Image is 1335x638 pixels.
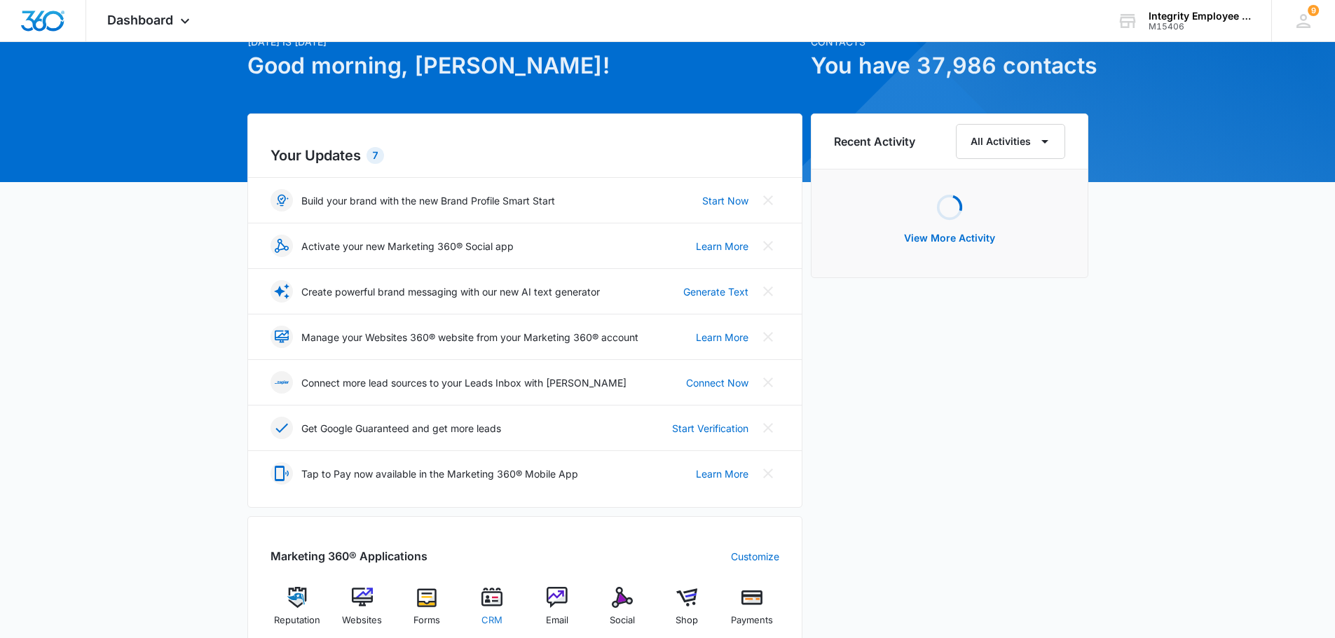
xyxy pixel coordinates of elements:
[247,49,802,83] h1: Good morning, [PERSON_NAME]!
[335,587,389,637] a: Websites
[757,462,779,485] button: Close
[301,193,555,208] p: Build your brand with the new Brand Profile Smart Start
[696,466,748,481] a: Learn More
[301,375,627,390] p: Connect more lead sources to your Leads Inbox with [PERSON_NAME]
[676,613,698,627] span: Shop
[686,375,748,390] a: Connect Now
[660,587,714,637] a: Shop
[757,280,779,303] button: Close
[465,587,519,637] a: CRM
[757,417,779,439] button: Close
[301,421,501,436] p: Get Google Guaranteed and get more leads
[811,49,1088,83] h1: You have 37,986 contacts
[342,613,382,627] span: Websites
[731,549,779,564] a: Customize
[301,284,600,299] p: Create powerful brand messaging with our new AI text generator
[595,587,649,637] a: Social
[757,189,779,211] button: Close
[271,548,427,564] h2: Marketing 360® Applications
[725,587,779,637] a: Payments
[1149,22,1251,32] div: account id
[367,147,384,164] div: 7
[107,13,173,27] span: Dashboard
[956,124,1065,159] button: All Activities
[530,587,584,637] a: Email
[610,613,635,627] span: Social
[481,613,502,627] span: CRM
[1308,5,1319,16] div: notifications count
[757,326,779,348] button: Close
[683,284,748,299] a: Generate Text
[301,466,578,481] p: Tap to Pay now available in the Marketing 360® Mobile App
[696,330,748,345] a: Learn More
[731,613,773,627] span: Payments
[890,221,1009,255] button: View More Activity
[400,587,454,637] a: Forms
[301,330,638,345] p: Manage your Websites 360® website from your Marketing 360® account
[546,613,568,627] span: Email
[271,587,324,637] a: Reputation
[702,193,748,208] a: Start Now
[1308,5,1319,16] span: 9
[757,235,779,257] button: Close
[834,133,915,150] h6: Recent Activity
[696,239,748,254] a: Learn More
[274,613,320,627] span: Reputation
[301,239,514,254] p: Activate your new Marketing 360® Social app
[413,613,440,627] span: Forms
[1149,11,1251,22] div: account name
[271,145,779,166] h2: Your Updates
[757,371,779,394] button: Close
[672,421,748,436] a: Start Verification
